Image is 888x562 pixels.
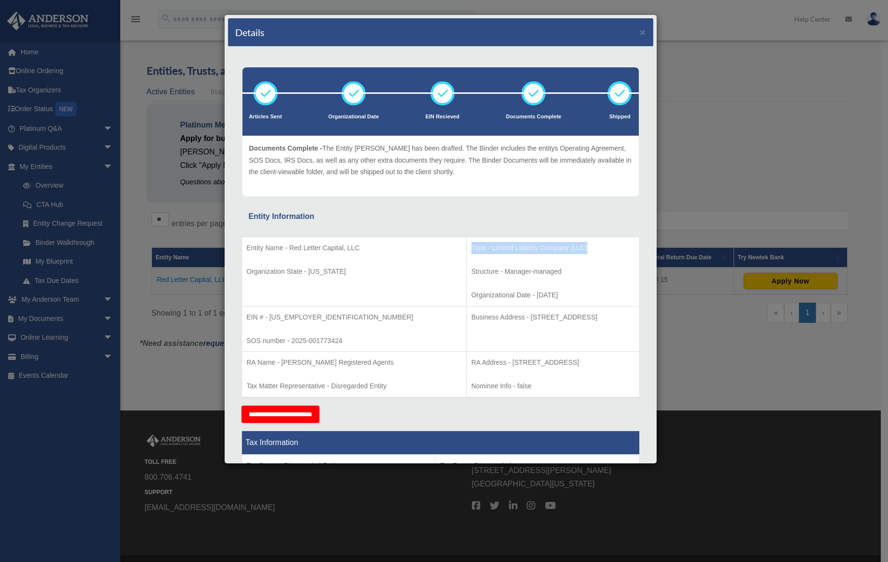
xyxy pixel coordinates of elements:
[247,311,461,323] p: EIN # - [US_EMPLOYER_IDENTIFICATION_NUMBER]
[440,460,634,472] p: Tax Form - Disregarded
[247,335,461,347] p: SOS number - 2025-001773424
[471,266,634,278] p: Structure - Manager-managed
[241,431,639,454] th: Tax Information
[640,27,646,37] button: ×
[249,210,633,223] div: Entity Information
[329,112,379,122] p: Organizational Date
[425,112,459,122] p: EIN Recieved
[247,460,431,472] p: Tax Status - Disregarded Entity
[249,112,282,122] p: Articles Sent
[249,142,632,178] p: The Entity [PERSON_NAME] has been drafted. The Binder includes the entitys Operating Agreement, S...
[249,144,322,152] span: Documents Complete -
[471,311,634,323] p: Business Address - [STREET_ADDRESS]
[471,242,634,254] p: Type - Limited Liability Company (LLC)
[235,26,265,39] h4: Details
[247,380,461,392] p: Tax Matter Representative - Disregarded Entity
[608,112,632,122] p: Shipped
[247,266,461,278] p: Organization State - [US_STATE]
[241,454,435,525] td: Tax Period Type - Calendar Year
[247,357,461,369] p: RA Name - [PERSON_NAME] Registered Agents
[506,112,561,122] p: Documents Complete
[471,357,634,369] p: RA Address - [STREET_ADDRESS]
[471,289,634,301] p: Organizational Date - [DATE]
[247,242,461,254] p: Entity Name - Red Letter Capital, LLC
[471,380,634,392] p: Nominee Info - false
